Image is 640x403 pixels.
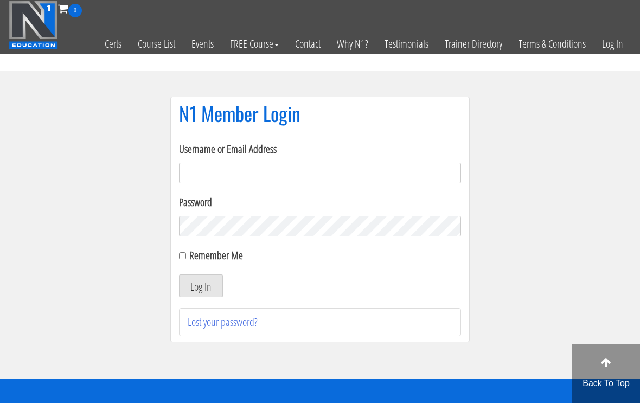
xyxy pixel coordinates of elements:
[376,17,437,71] a: Testimonials
[179,141,461,157] label: Username or Email Address
[510,17,594,71] a: Terms & Conditions
[287,17,329,71] a: Contact
[329,17,376,71] a: Why N1?
[222,17,287,71] a: FREE Course
[97,17,130,71] a: Certs
[189,248,243,263] label: Remember Me
[179,103,461,124] h1: N1 Member Login
[9,1,58,49] img: n1-education
[183,17,222,71] a: Events
[68,4,82,17] span: 0
[58,1,82,16] a: 0
[179,274,223,297] button: Log In
[179,194,461,210] label: Password
[130,17,183,71] a: Course List
[437,17,510,71] a: Trainer Directory
[188,315,258,329] a: Lost your password?
[594,17,631,71] a: Log In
